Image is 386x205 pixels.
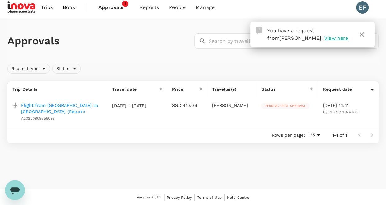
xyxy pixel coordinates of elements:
[172,86,199,92] div: Price
[332,132,347,138] p: 1–1 of 1
[323,86,371,92] div: Request date
[212,102,252,108] p: [PERSON_NAME]
[356,1,369,14] div: EF
[271,132,305,138] p: Rows per page:
[307,130,322,139] div: 25
[21,102,102,115] a: Flight from [GEOGRAPHIC_DATA] to [GEOGRAPHIC_DATA] (Return)
[7,1,36,14] img: iNova Pharmaceuticals
[323,110,358,114] span: by
[8,66,42,72] span: Request type
[7,34,192,48] h1: Approvals
[197,194,222,201] a: Terms of Use
[112,102,146,109] p: [DATE] - [DATE]
[137,194,161,201] span: Version 3.51.2
[122,1,128,7] span: 1
[279,35,321,41] span: [PERSON_NAME]
[197,195,222,200] span: Terms of Use
[53,66,73,72] span: Status
[256,27,262,34] img: Approval Request
[261,86,310,92] div: Status
[52,64,81,74] div: Status
[209,33,379,49] input: Search by travellers, trips, or destination
[267,28,323,41] span: You have a request from .
[7,64,50,74] div: Request type
[261,104,309,108] span: Pending first approval
[172,102,202,108] p: SGD 410.06
[169,4,186,11] span: People
[41,4,53,11] span: Trips
[167,195,192,200] span: Privacy Policy
[98,4,129,11] span: Approvals
[196,4,215,11] span: Manage
[324,35,348,41] span: View here
[167,194,192,201] a: Privacy Policy
[227,194,250,201] a: Help Centre
[139,4,159,11] span: Reports
[5,180,25,200] iframe: Button to launch messaging window
[112,86,159,92] div: Travel date
[12,86,102,92] p: Trip Details
[227,195,250,200] span: Help Centre
[63,4,75,11] span: Book
[212,86,252,92] p: Traveller(s)
[323,102,374,108] p: [DATE] 14:41
[327,110,358,114] span: [PERSON_NAME]
[21,116,55,121] span: A20250909358693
